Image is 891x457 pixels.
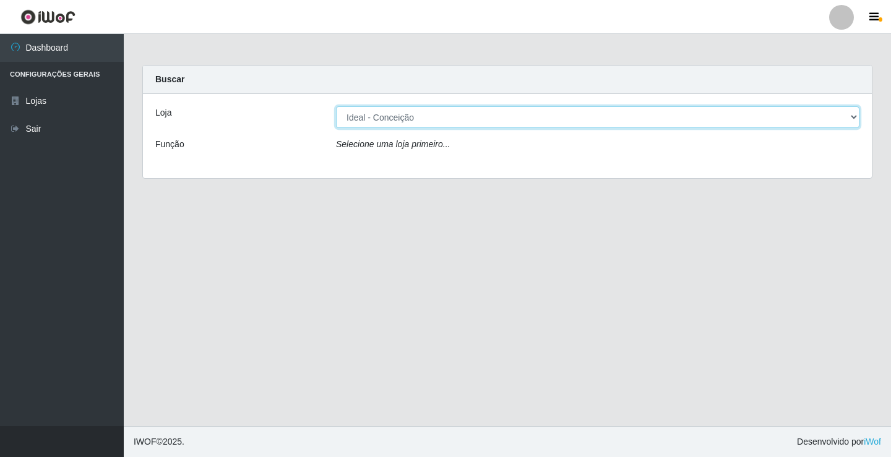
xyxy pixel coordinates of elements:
[155,74,184,84] strong: Buscar
[155,138,184,151] label: Função
[336,139,450,149] i: Selecione uma loja primeiro...
[797,435,881,448] span: Desenvolvido por
[134,435,184,448] span: © 2025 .
[864,437,881,446] a: iWof
[155,106,171,119] label: Loja
[20,9,75,25] img: CoreUI Logo
[134,437,157,446] span: IWOF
